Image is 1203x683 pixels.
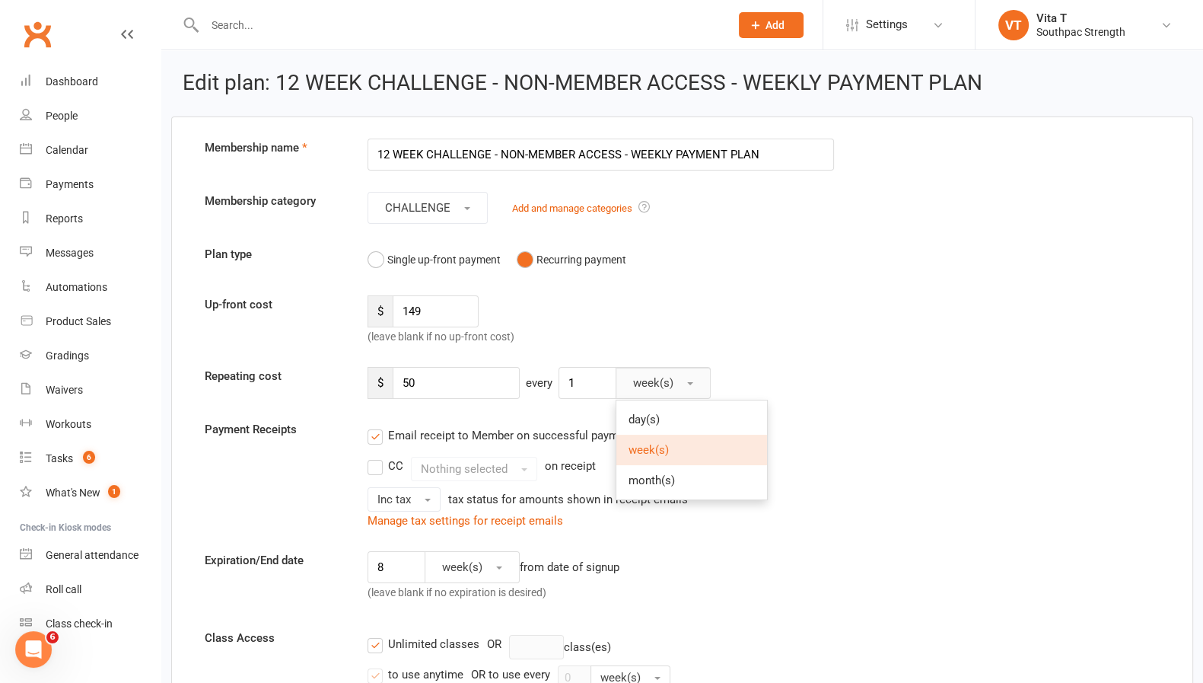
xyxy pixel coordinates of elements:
input: Search... [200,14,719,36]
span: week(s) [629,443,669,457]
a: Tasks 6 [20,442,161,476]
a: Payments [20,168,161,202]
span: $ [368,367,393,399]
a: day(s) [616,404,767,435]
a: Gradings [20,339,161,373]
span: (leave blank if no up-front cost) [368,330,514,343]
div: Waivers [46,384,83,396]
div: Unlimited classes [388,635,479,651]
div: Vita T [1036,11,1125,25]
span: (leave blank if no expiration is desired) [368,586,546,598]
div: Workouts [46,418,91,430]
div: VT [998,10,1029,40]
a: People [20,99,161,133]
div: tax status for amounts shown in receipt emails [448,490,688,509]
label: Expiration/End date [193,551,356,570]
div: OR [487,635,501,653]
label: Up-front cost [193,295,356,314]
span: 6 [46,631,59,643]
a: Calendar [20,133,161,168]
a: Manage tax settings for receipt emails [368,514,563,528]
a: Class kiosk mode [20,607,161,641]
h2: Edit plan: 12 WEEK CHALLENGE - NON-MEMBER ACCESS - WEEKLY PAYMENT PLAN [183,72,1182,95]
iframe: Intercom live chat [15,631,52,668]
label: Membership category [193,192,356,210]
span: Settings [866,8,908,42]
button: week(s) [425,551,520,583]
div: to use anytime [388,665,463,681]
a: Add and manage categories [512,203,632,214]
a: Roll call [20,573,161,607]
button: Single up-front payment [368,245,501,274]
button: week(s) [616,367,711,399]
span: Inc tax [377,493,411,506]
div: What's New [46,487,100,499]
span: 1 [108,485,120,498]
a: Automations [20,270,161,305]
input: Enter membership name [368,139,834,171]
span: CHALLENGE [385,201,450,215]
div: Calendar [46,144,88,156]
button: Recurring payment [517,245,626,274]
span: Add [765,19,784,31]
span: month(s) [629,474,675,487]
a: Dashboard [20,65,161,99]
label: Repeating cost [193,367,356,385]
a: month(s) [616,465,767,496]
a: What's New1 [20,476,161,510]
span: week(s) [633,376,673,390]
a: Product Sales [20,305,161,339]
div: Class check-in [46,618,113,630]
div: Dashboard [46,75,98,88]
a: Reports [20,202,161,236]
span: week(s) [442,560,482,574]
div: CC [388,457,403,473]
div: General attendance [46,549,138,561]
span: day(s) [629,413,660,426]
div: class(es) [509,635,611,659]
label: Membership name [193,139,356,157]
label: Plan type [193,245,356,263]
div: on receipt [545,457,596,475]
div: from date of signup [520,558,619,576]
button: CHALLENGE [368,192,488,224]
div: Gradings [46,349,89,362]
span: 6 [83,451,95,464]
label: Email receipt to Member on successful payment? [368,426,640,445]
div: Product Sales [46,315,111,327]
div: Reports [46,212,83,225]
a: Messages [20,236,161,270]
label: Class Access [193,629,356,647]
button: Add [739,12,804,38]
a: Workouts [20,407,161,442]
div: People [46,110,78,122]
div: Automations [46,281,107,293]
a: Waivers [20,373,161,407]
span: $ [368,295,393,327]
div: Southpac Strength [1036,25,1125,39]
a: Clubworx [18,15,56,53]
label: Payment Receipts [193,420,356,439]
div: Payments [46,178,94,190]
div: every [520,367,559,399]
div: Roll call [46,583,81,595]
a: General attendance kiosk mode [20,538,161,573]
button: Inc tax [368,487,441,512]
div: Tasks [46,452,73,464]
a: week(s) [616,435,767,465]
div: Messages [46,247,94,259]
